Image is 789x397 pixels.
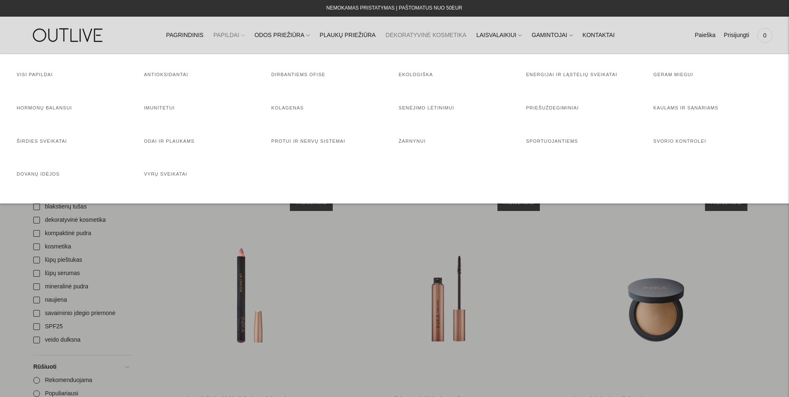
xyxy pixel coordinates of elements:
[386,26,466,45] a: DEKORATYVINĖ KOSMETIKA
[213,26,245,45] a: PAPILDAI
[255,26,310,45] a: ODOS PRIEŽIŪRA
[695,26,715,45] a: Paieška
[326,3,463,13] div: NEMOKAMAS PRISTATYMAS Į PAŠTOMATUS NUO 50EUR
[583,26,615,45] a: KONTAKTAI
[757,26,772,45] a: 0
[724,26,749,45] a: Prisijungti
[476,26,522,45] a: LAISVALAIKIUI
[166,26,203,45] a: PAGRINDINIS
[532,26,572,45] a: GAMINTOJAI
[17,21,121,50] img: OUTLIVE
[759,30,771,41] span: 0
[320,26,376,45] a: PLAUKŲ PRIEŽIŪRA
